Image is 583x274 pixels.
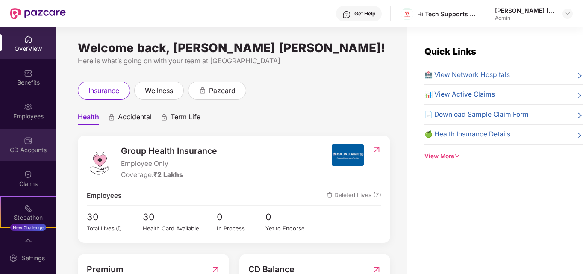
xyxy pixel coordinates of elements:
div: Health Card Available [143,224,216,233]
div: animation [160,113,168,121]
div: Settings [19,254,47,262]
div: Here is what’s going on with your team at [GEOGRAPHIC_DATA] [78,56,390,66]
span: Employee Only [121,159,217,169]
span: 🏥 View Network Hospitals [424,70,510,80]
span: Term Life [171,112,200,125]
div: Coverage: [121,170,217,180]
div: animation [199,86,206,94]
div: Welcome back, [PERSON_NAME] [PERSON_NAME]! [78,44,390,51]
span: Group Health Insurance [121,144,217,158]
img: svg+xml;base64,PHN2ZyBpZD0iSGVscC0zMngzMiIgeG1sbnM9Imh0dHA6Ly93d3cudzMub3JnLzIwMDAvc3ZnIiB3aWR0aD... [342,10,351,19]
img: logo [87,150,112,175]
span: 0 [217,210,266,224]
img: logo.png [401,10,413,19]
img: svg+xml;base64,PHN2ZyBpZD0iSG9tZSIgeG1sbnM9Imh0dHA6Ly93d3cudzMub3JnLzIwMDAvc3ZnIiB3aWR0aD0iMjAiIG... [24,35,32,44]
div: In Process [217,224,266,233]
span: info-circle [116,226,121,231]
span: Employees [87,191,122,201]
span: 📊 View Active Claims [424,89,495,100]
span: 🍏 Health Insurance Details [424,129,510,139]
img: svg+xml;base64,PHN2ZyBpZD0iQ2xhaW0iIHhtbG5zPSJodHRwOi8vd3d3LnczLm9yZy8yMDAwL3N2ZyIgd2lkdGg9IjIwIi... [24,170,32,179]
span: Deleted Lives (7) [327,191,381,201]
span: ₹2 Lakhs [153,171,183,179]
span: 30 [143,210,216,224]
img: svg+xml;base64,PHN2ZyBpZD0iQ0RfQWNjb3VudHMiIGRhdGEtbmFtZT0iQ0QgQWNjb3VudHMiIHhtbG5zPSJodHRwOi8vd3... [24,136,32,145]
img: svg+xml;base64,PHN2ZyB4bWxucz0iaHR0cDovL3d3dy53My5vcmcvMjAwMC9zdmciIHdpZHRoPSIyMSIgaGVpZ2h0PSIyMC... [24,204,32,212]
img: svg+xml;base64,PHN2ZyBpZD0iRHJvcGRvd24tMzJ4MzIiIHhtbG5zPSJodHRwOi8vd3d3LnczLm9yZy8yMDAwL3N2ZyIgd2... [564,10,571,17]
span: right [576,131,583,139]
span: down [454,153,460,159]
div: Stepathon [1,213,56,222]
div: View More [424,152,583,161]
img: RedirectIcon [372,145,381,154]
img: svg+xml;base64,PHN2ZyBpZD0iQmVuZWZpdHMiIHhtbG5zPSJodHRwOi8vd3d3LnczLm9yZy8yMDAwL3N2ZyIgd2lkdGg9Ij... [24,69,32,77]
span: Quick Links [424,46,476,57]
div: Get Help [354,10,375,17]
div: [PERSON_NAME] [PERSON_NAME] [495,6,555,15]
span: right [576,111,583,120]
div: Yet to Endorse [265,224,315,233]
img: svg+xml;base64,PHN2ZyBpZD0iU2V0dGluZy0yMHgyMCIgeG1sbnM9Imh0dHA6Ly93d3cudzMub3JnLzIwMDAvc3ZnIiB3aW... [9,254,18,262]
span: Accidental [118,112,152,125]
span: right [576,71,583,80]
div: Admin [495,15,555,21]
img: svg+xml;base64,PHN2ZyBpZD0iRW1wbG95ZWVzIiB4bWxucz0iaHR0cDovL3d3dy53My5vcmcvMjAwMC9zdmciIHdpZHRoPS... [24,103,32,111]
img: insurerIcon [332,144,364,166]
span: 📄 Download Sample Claim Form [424,109,529,120]
img: New Pazcare Logo [10,8,66,19]
span: pazcard [209,85,236,96]
div: Hi Tech Supports And Hangers Private Limited [417,10,477,18]
span: right [576,91,583,100]
span: Total Lives [87,225,115,232]
div: New Challenge [10,224,46,231]
span: wellness [145,85,173,96]
img: svg+xml;base64,PHN2ZyBpZD0iRW5kb3JzZW1lbnRzIiB4bWxucz0iaHR0cDovL3d3dy53My5vcmcvMjAwMC9zdmciIHdpZH... [24,238,32,246]
span: 30 [87,210,124,224]
img: deleteIcon [327,192,333,198]
span: insurance [88,85,119,96]
span: Health [78,112,99,125]
div: animation [108,113,115,121]
span: 0 [265,210,315,224]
